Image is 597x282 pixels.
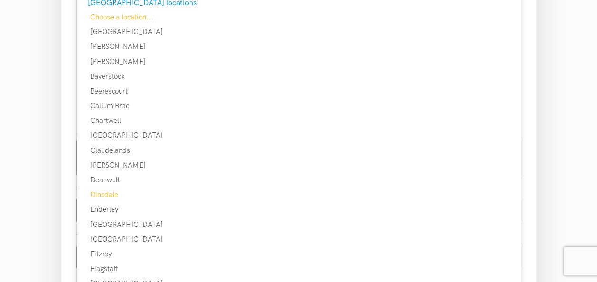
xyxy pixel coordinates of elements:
div: Chartwell [77,115,521,126]
div: Enderley [77,204,521,215]
div: Fitzroy [77,248,521,260]
div: [PERSON_NAME] [77,160,521,171]
div: [GEOGRAPHIC_DATA] [77,219,521,230]
div: Beerescourt [77,85,521,97]
div: Deanwell [77,174,521,186]
div: Claudelands [77,145,521,156]
div: [PERSON_NAME] [77,56,521,67]
div: Callum Brae [77,100,521,112]
div: [PERSON_NAME] [77,41,521,52]
div: [GEOGRAPHIC_DATA] [77,26,521,38]
div: Dinsdale [77,189,521,200]
div: Flagstaff [77,263,521,274]
div: Baverstock [77,71,521,82]
div: [GEOGRAPHIC_DATA] [77,130,521,141]
div: [GEOGRAPHIC_DATA] [77,234,521,245]
div: Choose a location... [77,11,521,23]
